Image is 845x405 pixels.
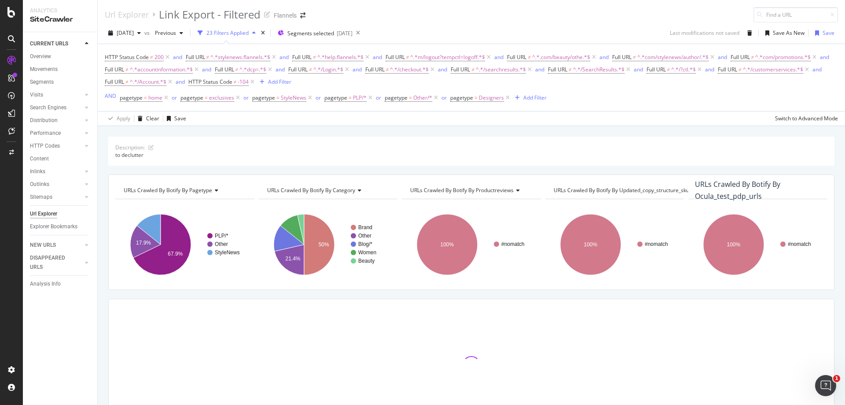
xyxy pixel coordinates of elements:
span: ≠ [125,78,129,85]
span: URLs Crawled By Botify By category [267,186,355,194]
span: Full URL [386,53,405,61]
span: Full URL [288,66,308,73]
svg: A chart. [545,206,683,283]
button: and [599,53,609,61]
a: Analysis Info [30,279,91,289]
span: home [148,92,162,104]
button: Previous [151,26,187,40]
span: vs [144,29,151,37]
span: ^.*/Login.*$ [313,63,343,76]
div: SiteCrawler [30,15,90,25]
svg: A chart. [402,206,540,283]
span: ^.*com/promotions.*$ [755,51,811,63]
button: and [718,53,727,61]
button: and [705,65,714,74]
span: ≠ [406,53,409,61]
a: Url Explorer [105,10,149,19]
div: arrow-right-arrow-left [300,12,305,19]
button: and [438,65,447,74]
span: 1 [833,375,840,382]
a: Inlinks [30,167,82,176]
div: and [634,66,643,73]
button: and [202,65,211,74]
div: and [202,66,211,73]
span: pagetype [180,94,203,101]
div: Analytics [30,7,90,15]
div: Save [174,115,186,122]
a: Distribution [30,116,82,125]
text: 100% [727,242,741,248]
h4: URLs Crawled By Botify By pagetype [122,183,246,197]
span: ^.*/customerservices.*$ [743,63,803,76]
span: ^.*dcp=.*$ [239,63,266,76]
button: Save [163,111,186,126]
div: Add Filter [268,78,291,85]
div: Outlinks [30,180,49,189]
div: Apply [117,115,130,122]
span: ≠ [528,53,531,61]
div: or [243,94,249,101]
span: = [474,94,478,101]
div: and [535,66,544,73]
a: Search Engines [30,103,82,112]
span: ≠ [206,53,209,61]
text: 17.9% [136,240,151,246]
span: Full URL [451,66,470,73]
text: PLP/* [215,233,228,239]
input: Find a URL [753,7,838,22]
span: ^.*/SearchResults.*$ [573,63,625,76]
span: ≠ [738,66,742,73]
span: ≠ [235,66,239,73]
a: Explorer Bookmarks [30,222,91,231]
a: CURRENT URLS [30,39,82,48]
span: ≠ [633,53,636,61]
div: Link Export - Filtered [159,7,261,22]
div: Search Engines [30,103,66,112]
div: [DATE] [337,30,353,37]
span: Full URL [105,66,124,73]
button: and [276,65,285,74]
div: and [820,53,829,61]
div: HTTP Codes [30,141,60,151]
iframe: Intercom live chat [815,375,836,396]
span: = [144,94,147,101]
span: ^.*stylenews.flannels.*$ [210,51,270,63]
span: ≠ [667,66,670,73]
button: Clear [134,111,159,126]
span: HTTP Status Code [105,53,149,61]
span: pagetype [324,94,347,101]
svg: A chart. [115,206,253,283]
div: to declutter [115,151,827,159]
text: 100% [441,242,454,248]
div: Sitemaps [30,193,52,202]
div: Inlinks [30,167,45,176]
text: #nomatch [501,241,525,247]
span: ≠ [125,66,129,73]
div: Last modifications not saved [670,29,739,37]
span: ^.*accountinformation.*$ [130,63,193,76]
div: Flannels [274,11,297,20]
span: ^.*com/stylenews/author/.*$ [637,51,709,63]
a: DISAPPEARED URLS [30,253,82,272]
span: ^.*/Account.*$ [130,76,166,88]
a: Overview [30,52,91,61]
span: = [349,94,352,101]
span: Full URL [292,53,312,61]
button: and [494,53,503,61]
span: ≠ [150,53,153,61]
span: URLs Crawled By Botify By updated_copy_structure_skus [554,186,692,194]
text: Women [358,249,376,256]
button: or [172,93,177,102]
button: and [535,65,544,74]
button: and [173,53,182,61]
h4: URLs Crawled By Botify By productreviews [408,183,533,197]
a: Performance [30,129,82,138]
span: ≠ [471,66,474,73]
span: Full URL [647,66,666,73]
text: StyleNews [215,249,240,256]
div: Content [30,154,49,163]
span: Full URL [507,53,526,61]
span: Segments selected [287,30,334,37]
button: and [634,65,643,74]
